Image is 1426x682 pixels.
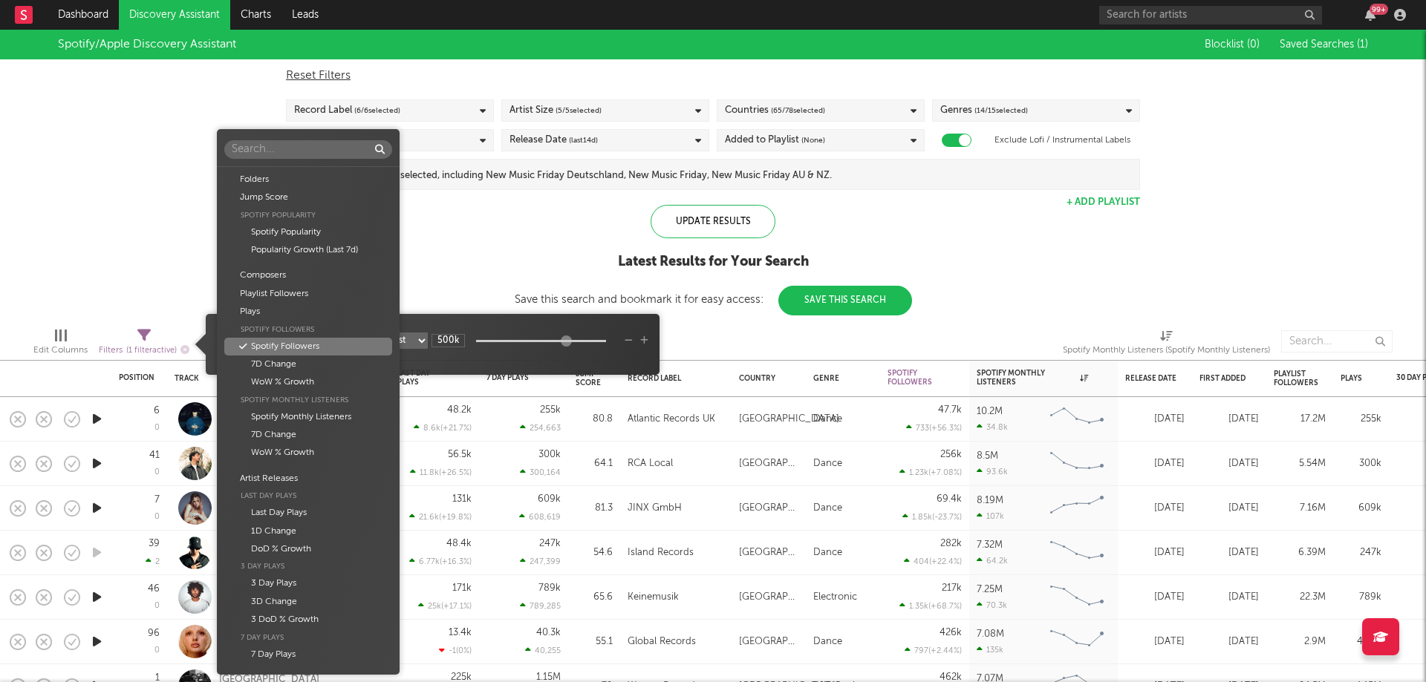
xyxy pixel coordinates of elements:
div: Plays [224,303,391,321]
div: DoD % Growth [224,540,391,558]
div: 3 Day Plays [224,558,391,574]
div: Spotify Followers [224,338,391,355]
div: Last Day Plays [224,488,391,504]
div: Artist Releases [224,470,391,488]
div: 7 Day Plays [224,646,391,663]
div: Folders [224,171,391,188]
div: Jump Score [224,188,391,206]
div: Spotify Popularity [224,207,391,223]
div: Last Day Plays [224,504,391,522]
div: WoW % Growth [224,444,391,462]
div: Playlist Followers [224,285,391,303]
div: Spotify Monthly Listeners [224,392,391,408]
div: 1D Change [224,522,391,540]
div: 3 Day Plays [224,574,391,592]
div: Spotify Popularity [224,223,391,241]
div: 3D Change [224,593,391,611]
div: WoW % Growth [224,373,391,391]
div: 7D Change [224,663,391,681]
div: 7 Day Plays [224,629,391,646]
div: 7D Change [224,426,391,444]
div: 3 DoD % Growth [224,611,391,629]
div: Popularity Growth (Last 7d) [224,241,391,259]
input: Search... [224,140,391,159]
div: 7D Change [224,355,391,373]
div: Spotify Followers [224,321,391,338]
div: Composers [224,266,391,284]
div: Spotify Monthly Listeners [224,408,391,426]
